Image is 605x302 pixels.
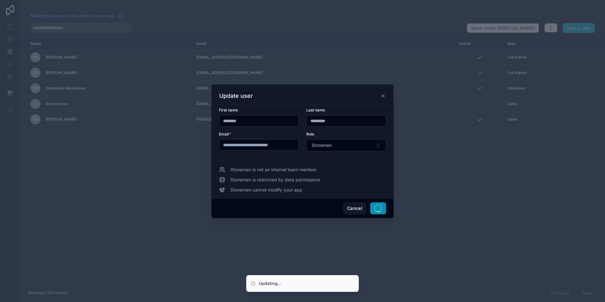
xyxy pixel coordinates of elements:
[343,202,366,214] button: Cancel
[230,187,302,193] span: Stonemen cannot modify your app
[230,177,320,183] span: Stonemen is restricted by data permissions
[219,108,238,112] span: First name
[306,108,325,112] span: Last name
[306,132,314,136] span: Role
[219,132,229,136] span: Email
[230,167,316,173] span: Stonemen is not an internal team member
[306,139,386,151] button: Select Button
[312,142,332,148] span: Storemen
[219,92,253,100] h3: Update user
[259,280,282,287] div: Updating...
